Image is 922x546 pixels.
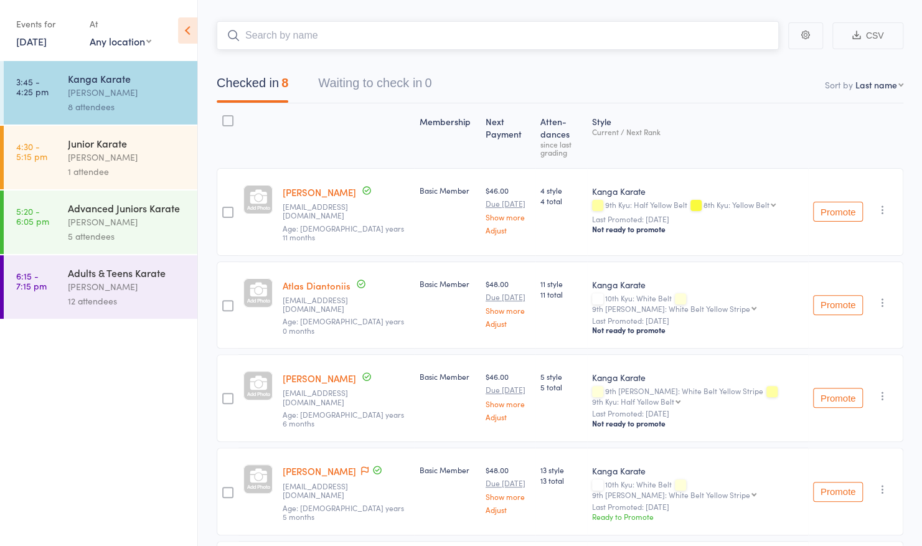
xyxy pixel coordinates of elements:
[540,278,582,289] span: 11 style
[281,76,288,90] div: 8
[592,480,803,499] div: 10th Kyu: White Belt
[592,387,803,405] div: 9th [PERSON_NAME]: White Belt Yellow Stripe
[592,316,803,325] small: Last Promoted: [DATE]
[540,464,582,475] span: 13 style
[592,294,803,313] div: 10th Kyu: White Belt
[540,371,582,382] span: 5 style
[283,372,356,385] a: [PERSON_NAME]
[283,482,409,500] small: Nikitacrake1@hotmail.com
[283,502,404,522] span: Age: [DEMOGRAPHIC_DATA] years 5 months
[592,409,803,418] small: Last Promoted: [DATE]
[283,223,404,242] span: Age: [DEMOGRAPHIC_DATA] years 11 months
[540,195,582,206] span: 4 total
[592,502,803,511] small: Last Promoted: [DATE]
[592,418,803,428] div: Not ready to promote
[419,185,475,195] div: Basic Member
[283,279,350,292] a: Atlas Diantoniis
[283,186,356,199] a: [PERSON_NAME]
[486,293,530,301] small: Due [DATE]
[592,185,803,197] div: Kanga Karate
[592,397,674,405] div: 9th Kyu: Half Yellow Belt
[813,295,863,315] button: Promote
[68,72,187,85] div: Kanga Karate
[283,202,409,220] small: bennychia77@gmail.com
[481,109,535,162] div: Next Payment
[283,388,409,407] small: Drjanehadfield@gmail.com
[486,371,530,420] div: $46.00
[486,479,530,487] small: Due [DATE]
[813,482,863,502] button: Promote
[68,266,187,280] div: Adults & Teens Karate
[419,278,475,289] div: Basic Member
[592,128,803,136] div: Current / Next Rank
[540,185,582,195] span: 4 style
[540,382,582,392] span: 5 total
[4,126,197,189] a: 4:30 -5:15 pmJunior Karate[PERSON_NAME]1 attendee
[217,70,288,103] button: Checked in8
[419,464,475,475] div: Basic Member
[535,109,587,162] div: Atten­dances
[486,400,530,408] a: Show more
[486,199,530,208] small: Due [DATE]
[592,278,803,291] div: Kanga Karate
[68,229,187,243] div: 5 attendees
[318,70,431,103] button: Waiting to check in0
[486,385,530,394] small: Due [DATE]
[16,14,77,34] div: Events for
[486,185,530,234] div: $46.00
[587,109,808,162] div: Style
[540,289,582,299] span: 11 total
[486,506,530,514] a: Adjust
[486,213,530,221] a: Show more
[16,206,49,226] time: 5:20 - 6:05 pm
[4,191,197,254] a: 5:20 -6:05 pmAdvanced Juniors Karate[PERSON_NAME]5 attendees
[217,21,779,50] input: Search by name
[4,255,197,319] a: 6:15 -7:15 pmAdults & Teens Karate[PERSON_NAME]12 attendees
[540,140,582,156] div: since last grading
[90,14,151,34] div: At
[486,319,530,327] a: Adjust
[16,271,47,291] time: 6:15 - 7:15 pm
[592,491,750,499] div: 9th [PERSON_NAME]: White Belt Yellow Stripe
[592,511,803,522] div: Ready to Promote
[592,325,803,335] div: Not ready to promote
[68,294,187,308] div: 12 attendees
[592,215,803,224] small: Last Promoted: [DATE]
[486,492,530,501] a: Show more
[68,215,187,229] div: [PERSON_NAME]
[283,409,404,428] span: Age: [DEMOGRAPHIC_DATA] years 6 months
[16,77,49,96] time: 3:45 - 4:25 pm
[414,109,480,162] div: Membership
[283,296,409,314] small: kdiantoniis@gmail.com
[486,306,530,314] a: Show more
[90,34,151,48] div: Any location
[486,278,530,327] div: $48.00
[592,224,803,234] div: Not ready to promote
[486,413,530,421] a: Adjust
[592,200,803,211] div: 9th Kyu: Half Yellow Belt
[592,371,803,384] div: Kanga Karate
[486,464,530,514] div: $48.00
[813,388,863,408] button: Promote
[703,200,769,209] div: 8th Kyu: Yellow Belt
[68,201,187,215] div: Advanced Juniors Karate
[68,85,187,100] div: [PERSON_NAME]
[68,100,187,114] div: 8 attendees
[283,316,404,335] span: Age: [DEMOGRAPHIC_DATA] years 0 months
[68,136,187,150] div: Junior Karate
[592,304,750,313] div: 9th [PERSON_NAME]: White Belt Yellow Stripe
[68,164,187,179] div: 1 attendee
[832,22,903,49] button: CSV
[283,464,356,478] a: [PERSON_NAME]
[592,464,803,477] div: Kanga Karate
[4,61,197,125] a: 3:45 -4:25 pmKanga Karate[PERSON_NAME]8 attendees
[825,78,853,91] label: Sort by
[16,141,47,161] time: 4:30 - 5:15 pm
[68,150,187,164] div: [PERSON_NAME]
[425,76,431,90] div: 0
[419,371,475,382] div: Basic Member
[486,226,530,234] a: Adjust
[16,34,47,48] a: [DATE]
[813,202,863,222] button: Promote
[68,280,187,294] div: [PERSON_NAME]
